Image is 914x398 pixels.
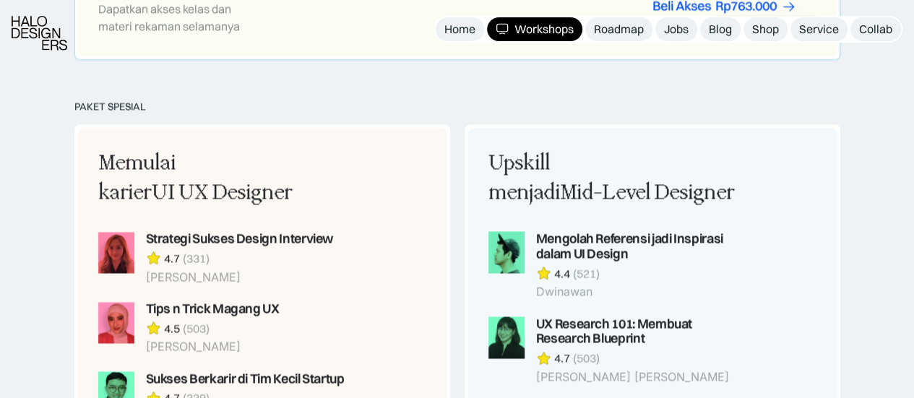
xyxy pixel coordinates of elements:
[700,17,741,41] a: Blog
[594,22,644,37] div: Roadmap
[536,316,737,347] div: UX Research 101: Membuat Research Blueprint
[146,231,333,246] div: Strategi Sukses Design Interview
[164,321,180,336] div: 4.5
[152,180,293,204] span: UI UX Designer
[98,301,347,354] a: Tips n Trick Magang UX4.5(503)[PERSON_NAME]
[585,17,652,41] a: Roadmap
[752,22,779,37] div: Shop
[183,321,210,336] div: (503)
[554,350,570,365] div: 4.7
[573,266,600,281] div: (521)
[560,180,735,204] span: Mid-Level Designer
[573,350,600,365] div: (503)
[98,231,347,284] a: Strategi Sukses Design Interview4.7(331)[PERSON_NAME]
[164,251,180,266] div: 4.7
[436,17,484,41] a: Home
[554,266,570,281] div: 4.4
[488,231,737,299] a: Mengolah Referensi jadi Inspirasi dalam UI Design4.4(521)Dwinawan
[536,370,737,384] div: [PERSON_NAME] [PERSON_NAME]
[859,22,892,37] div: Collab
[146,371,345,386] div: Sukses Berkarir di Tim Kecil Startup
[536,231,737,261] div: Mengolah Referensi jadi Inspirasi dalam UI Design
[799,22,839,37] div: Service
[709,22,732,37] div: Blog
[98,148,347,208] div: Memulai karier
[488,148,737,208] div: Upskill menjadi
[146,301,280,316] div: Tips n Trick Magang UX
[74,100,840,113] div: PAKET SPESIAL
[183,251,210,266] div: (331)
[488,316,737,384] a: UX Research 101: Membuat Research Blueprint4.7(503)[PERSON_NAME] [PERSON_NAME]
[146,270,333,284] div: [PERSON_NAME]
[536,285,737,298] div: Dwinawan
[487,17,582,41] a: Workshops
[850,17,901,41] a: Collab
[743,17,788,41] a: Shop
[514,22,574,37] div: Workshops
[790,17,848,41] a: Service
[146,339,280,353] div: [PERSON_NAME]
[444,22,475,37] div: Home
[664,22,689,37] div: Jobs
[655,17,697,41] a: Jobs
